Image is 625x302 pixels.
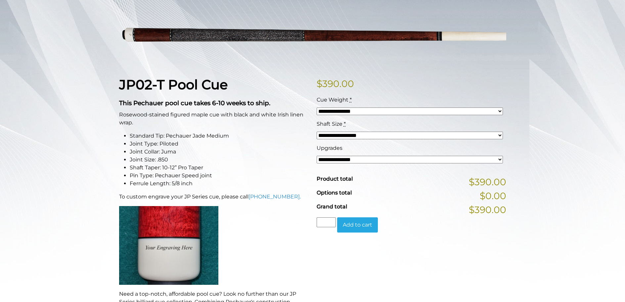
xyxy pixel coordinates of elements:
[317,97,348,103] span: Cue Weight
[480,189,506,203] span: $0.00
[317,78,322,89] span: $
[344,121,346,127] abbr: required
[130,164,309,172] li: Shaft Taper: 10-12” Pro Taper
[317,78,354,89] bdi: 390.00
[317,121,342,127] span: Shaft Size
[130,140,309,148] li: Joint Type: Piloted
[317,176,353,182] span: Product total
[337,217,378,233] button: Add to cart
[317,203,347,210] span: Grand total
[119,2,506,66] img: jp02-T.png
[350,97,352,103] abbr: required
[469,203,506,217] span: $390.00
[130,180,309,188] li: Ferrule Length: 5/8 inch
[130,156,309,164] li: Joint Size: .850
[119,193,309,201] p: To custom engrave your JP Series cue, please call
[130,148,309,156] li: Joint Collar: Juma
[130,132,309,140] li: Standard Tip: Pechauer Jade Medium
[317,217,336,227] input: Product quantity
[317,190,352,196] span: Options total
[469,175,506,189] span: $390.00
[119,99,270,107] strong: This Pechauer pool cue takes 6-10 weeks to ship.
[119,206,218,285] img: An image of a cue butt with the words "YOUR ENGRAVING HERE".
[119,76,228,93] strong: JP02-T Pool Cue
[248,194,301,200] a: [PHONE_NUMBER].
[130,172,309,180] li: Pin Type: Pechauer Speed joint
[119,111,309,127] p: Rosewood-stained figured maple cue with black and white Irish linen wrap.
[317,145,342,151] span: Upgrades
